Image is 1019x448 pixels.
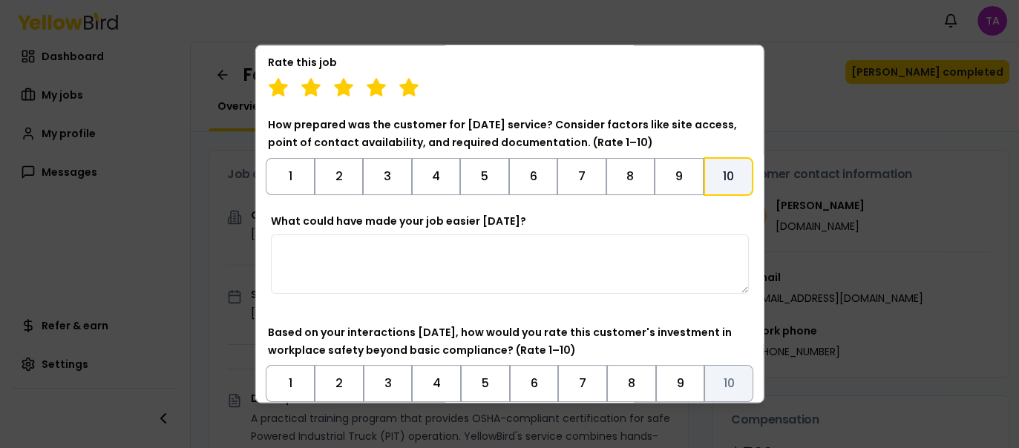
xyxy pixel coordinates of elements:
[267,325,731,358] label: Based on your interactions [DATE], how would you rate this customer's investment in workplace saf...
[266,365,315,402] button: Toggle 1
[412,158,460,195] button: Toggle 4
[510,365,559,402] button: Toggle 6
[607,365,656,402] button: Toggle 8
[460,158,508,195] button: Toggle 5
[557,158,606,195] button: Toggle 7
[412,365,461,402] button: Toggle 4
[315,365,364,402] button: Toggle 2
[267,117,736,150] label: How prepared was the customer for [DATE] service? Consider factors like site access, point of con...
[606,158,654,195] button: Toggle 8
[558,365,607,402] button: Toggle 7
[270,214,525,228] label: What could have made your job easier [DATE]?
[704,365,753,402] button: Toggle 10
[267,55,336,70] label: Rate this job
[509,158,557,195] button: Toggle 6
[363,158,411,195] button: Toggle 3
[655,365,704,402] button: Toggle 9
[364,365,413,402] button: Toggle 3
[655,158,703,195] button: Toggle 9
[266,158,314,195] button: Toggle 1
[315,158,363,195] button: Toggle 2
[703,157,753,196] button: Toggle 10
[461,365,510,402] button: Toggle 5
